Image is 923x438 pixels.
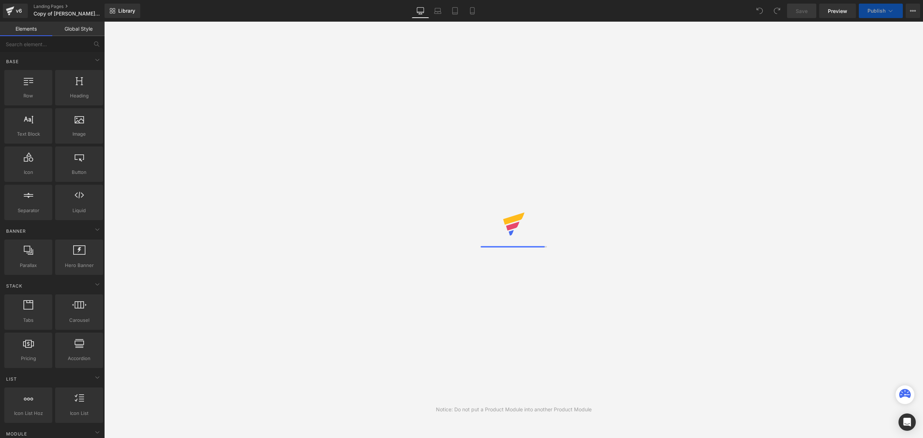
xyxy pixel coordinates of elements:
[57,262,101,269] span: Hero Banner
[898,413,916,431] div: Open Intercom Messenger
[5,58,19,65] span: Base
[412,4,429,18] a: Desktop
[6,409,50,417] span: Icon List Hoz
[5,430,28,437] span: Module
[752,4,767,18] button: Undo
[57,409,101,417] span: Icon List
[3,4,28,18] a: v6
[867,8,886,14] span: Publish
[436,406,592,413] div: Notice: Do not put a Product Module into another Product Module
[6,316,50,324] span: Tabs
[6,207,50,214] span: Separator
[6,262,50,269] span: Parallax
[6,130,50,138] span: Text Block
[796,7,808,15] span: Save
[446,4,464,18] a: Tablet
[6,355,50,362] span: Pricing
[57,207,101,214] span: Liquid
[464,4,481,18] a: Mobile
[57,168,101,176] span: Button
[828,7,847,15] span: Preview
[57,130,101,138] span: Image
[34,11,103,17] span: Copy of [PERSON_NAME]合同キャンペーン 0906
[52,22,105,36] a: Global Style
[859,4,903,18] button: Publish
[57,92,101,100] span: Heading
[6,168,50,176] span: Icon
[5,228,27,235] span: Banner
[34,4,116,9] a: Landing Pages
[906,4,920,18] button: More
[819,4,856,18] a: Preview
[57,316,101,324] span: Carousel
[5,376,18,382] span: List
[57,355,101,362] span: Accordion
[14,6,23,16] div: v6
[118,8,135,14] span: Library
[429,4,446,18] a: Laptop
[6,92,50,100] span: Row
[770,4,784,18] button: Redo
[5,282,23,289] span: Stack
[105,4,140,18] a: New Library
